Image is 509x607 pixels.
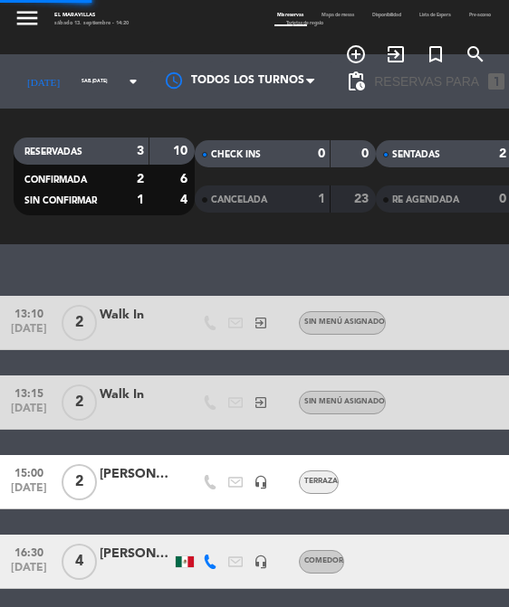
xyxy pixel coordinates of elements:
[100,544,172,564] div: [PERSON_NAME]
[304,318,385,326] span: Sin menú asignado
[318,147,325,160] strong: 0
[54,12,129,19] div: El Maravillas
[304,398,385,405] span: Sin menú asignado
[304,478,338,485] span: TERRAZA
[62,305,97,341] span: 2
[14,5,41,34] button: menu
[122,71,144,92] i: arrow_drop_down
[6,382,52,403] span: 13:15
[54,20,129,27] div: sábado 13. septiembre - 14:20
[392,195,459,204] span: RE AGENDADA
[425,43,447,65] i: turned_in_not
[499,147,506,160] strong: 2
[100,305,172,326] div: Walk In
[361,147,372,160] strong: 0
[24,196,97,205] span: SIN CONFIRMAR
[318,193,325,205] strong: 1
[499,193,506,205] strong: 0
[6,461,52,482] span: 15:00
[6,482,52,503] span: [DATE]
[137,145,144,157] strong: 3
[345,43,367,65] i: add_circle_outline
[392,150,440,159] span: SENTADAS
[374,71,479,92] span: Reservas para
[336,39,376,70] span: RESERVAR MESA
[254,316,268,330] i: exit_to_app
[6,541,52,562] span: 16:30
[62,544,97,580] span: 4
[6,403,52,423] span: [DATE]
[354,193,372,205] strong: 23
[385,43,407,65] i: exit_to_app
[277,21,332,25] span: Tarjetas de regalo
[312,13,363,17] span: Mapa de mesas
[137,173,144,185] strong: 2
[254,395,268,410] i: exit_to_app
[304,557,343,564] span: COMEDOR
[211,150,261,159] span: CHECK INS
[24,147,82,156] span: RESERVADAS
[14,5,41,32] i: menu
[14,67,72,95] i: [DATE]
[363,13,410,17] span: Disponibilidad
[62,384,97,421] span: 2
[254,475,268,489] i: headset_mic
[465,43,486,65] i: search
[254,555,268,569] i: headset_mic
[100,464,172,485] div: [PERSON_NAME]
[137,194,144,206] strong: 1
[268,13,491,24] span: Pre-acceso
[410,13,460,17] span: Lista de Espera
[268,13,312,17] span: Mis reservas
[6,562,52,583] span: [DATE]
[211,195,267,204] span: CANCELADA
[456,39,495,70] span: BUSCAR
[345,71,367,92] span: pending_actions
[180,194,191,206] strong: 4
[6,323,52,344] span: [DATE]
[416,39,456,70] span: Reserva especial
[62,464,97,500] span: 2
[173,145,191,157] strong: 10
[180,173,191,185] strong: 6
[376,39,416,70] span: WALK IN
[6,302,52,323] span: 13:10
[100,384,172,405] div: Walk In
[24,175,87,185] span: CONFIRMADA
[485,71,507,92] i: looks_one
